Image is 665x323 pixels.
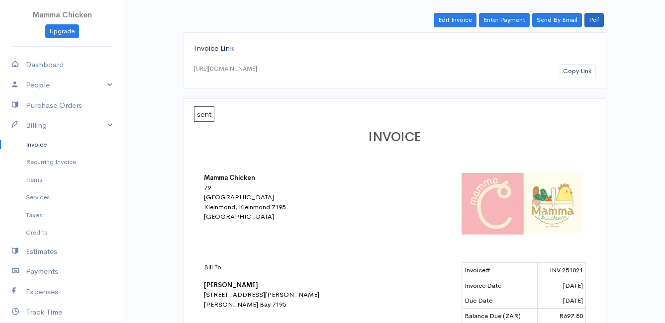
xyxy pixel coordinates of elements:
[538,263,585,278] td: INV 251021
[45,24,79,39] a: Upgrade
[538,278,585,293] td: [DATE]
[479,13,530,27] a: Enter Payment
[462,293,538,309] td: Due Date
[584,13,604,27] a: Pdf
[538,293,585,309] td: [DATE]
[194,43,596,54] div: Invoice Link
[204,281,258,289] b: [PERSON_NAME]
[462,173,586,235] img: logo-42320.png
[559,64,596,79] button: Copy Link
[434,13,476,27] a: Edit Invoice
[194,106,214,122] span: sent
[204,262,378,272] p: Bill To
[462,278,538,293] td: Invoice Date
[462,263,538,278] td: Invoice#
[32,10,92,19] span: Mamma Chicken
[532,13,582,27] a: Send By Email
[204,130,586,145] h1: INVOICE
[194,64,257,73] div: [URL][DOMAIN_NAME]
[204,173,255,182] b: Mamma Chicken
[204,262,378,309] div: [STREET_ADDRESS][PERSON_NAME] [PERSON_NAME] Bay 7195
[204,183,378,222] div: 79 [GEOGRAPHIC_DATA] Kleinmond, Kleinmond 7195 [GEOGRAPHIC_DATA]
